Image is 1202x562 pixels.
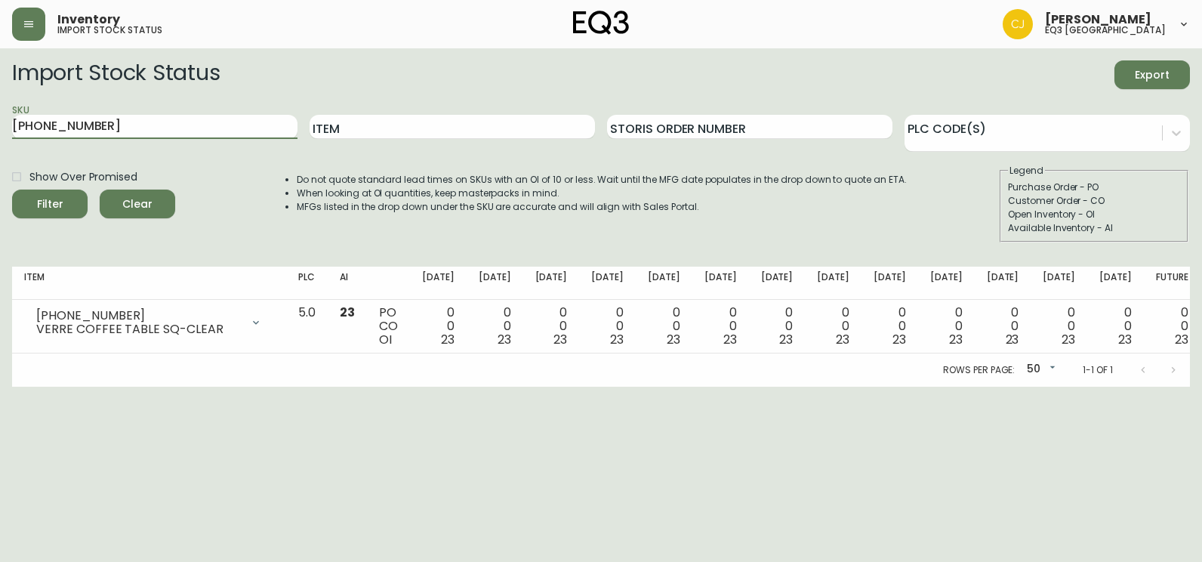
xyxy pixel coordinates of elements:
[36,323,241,336] div: VERRE COFFEE TABLE SQ-CLEAR
[24,306,274,339] div: [PHONE_NUMBER]VERRE COFFEE TABLE SQ-CLEAR
[836,331,849,348] span: 23
[467,267,523,300] th: [DATE]
[648,306,680,347] div: 0 0
[12,190,88,218] button: Filter
[943,363,1015,377] p: Rows per page:
[1003,9,1033,39] img: 7836c8950ad67d536e8437018b5c2533
[328,267,367,300] th: AI
[749,267,806,300] th: [DATE]
[1144,267,1200,300] th: Future
[553,331,567,348] span: 23
[29,169,137,185] span: Show Over Promised
[779,331,793,348] span: 23
[723,331,737,348] span: 23
[479,306,511,347] div: 0 0
[591,306,624,347] div: 0 0
[12,60,220,89] h2: Import Stock Status
[1156,306,1188,347] div: 0 0
[535,306,568,347] div: 0 0
[874,306,906,347] div: 0 0
[1062,331,1075,348] span: 23
[930,306,963,347] div: 0 0
[422,306,455,347] div: 0 0
[610,331,624,348] span: 23
[573,11,629,35] img: logo
[1006,331,1019,348] span: 23
[817,306,849,347] div: 0 0
[297,187,907,200] li: When looking at OI quantities, keep masterpacks in mind.
[918,267,975,300] th: [DATE]
[692,267,749,300] th: [DATE]
[297,173,907,187] li: Do not quote standard lead times on SKUs with an OI of 10 or less. Wait until the MFG date popula...
[57,26,162,35] h5: import stock status
[667,331,680,348] span: 23
[761,306,794,347] div: 0 0
[379,306,398,347] div: PO CO
[636,267,692,300] th: [DATE]
[1045,14,1151,26] span: [PERSON_NAME]
[379,331,392,348] span: OI
[1126,66,1178,85] span: Export
[1175,331,1188,348] span: 23
[57,14,120,26] span: Inventory
[892,331,906,348] span: 23
[112,195,163,214] span: Clear
[297,200,907,214] li: MFGs listed in the drop down under the SKU are accurate and will align with Sales Portal.
[1099,306,1132,347] div: 0 0
[286,300,328,354] td: 5.0
[975,267,1031,300] th: [DATE]
[1008,194,1180,208] div: Customer Order - CO
[1031,267,1087,300] th: [DATE]
[805,267,861,300] th: [DATE]
[987,306,1019,347] div: 0 0
[1045,26,1166,35] h5: eq3 [GEOGRAPHIC_DATA]
[1008,181,1180,194] div: Purchase Order - PO
[1008,164,1045,178] legend: Legend
[340,304,355,321] span: 23
[410,267,467,300] th: [DATE]
[286,267,328,300] th: PLC
[861,267,918,300] th: [DATE]
[1118,331,1132,348] span: 23
[1021,357,1059,382] div: 50
[704,306,737,347] div: 0 0
[1008,221,1180,235] div: Available Inventory - AI
[100,190,175,218] button: Clear
[523,267,580,300] th: [DATE]
[498,331,511,348] span: 23
[1087,267,1144,300] th: [DATE]
[579,267,636,300] th: [DATE]
[1083,363,1113,377] p: 1-1 of 1
[1008,208,1180,221] div: Open Inventory - OI
[949,331,963,348] span: 23
[441,331,455,348] span: 23
[1114,60,1190,89] button: Export
[36,309,241,323] div: [PHONE_NUMBER]
[1043,306,1075,347] div: 0 0
[12,267,286,300] th: Item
